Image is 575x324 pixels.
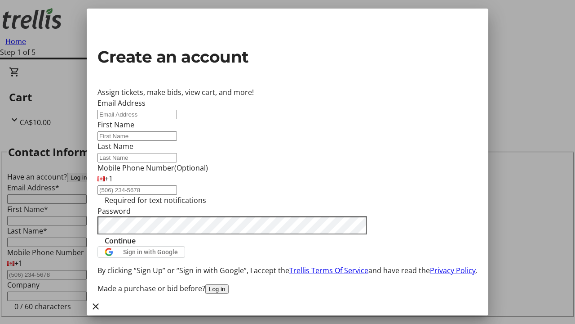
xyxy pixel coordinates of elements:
span: Sign in with Google [123,248,178,256]
label: Last Name [97,141,133,151]
input: Last Name [97,153,177,162]
input: (506) 234-5678 [97,185,177,195]
div: Assign tickets, make bids, view cart, and more! [97,87,478,98]
a: Trellis Terms Of Service [289,265,368,275]
input: Email Address [97,110,177,119]
button: Log in [205,284,229,294]
button: Sign in with Google [97,246,185,258]
input: First Name [97,131,177,141]
h2: Create an account [97,45,478,69]
label: Mobile Phone Number (Optional) [97,163,208,173]
label: Email Address [97,98,146,108]
div: Made a purchase or bid before? [97,283,478,294]
button: Close [87,297,105,315]
p: By clicking “Sign Up” or “Sign in with Google”, I accept the and have read the . [97,265,478,276]
label: First Name [97,120,134,130]
a: Privacy Policy [430,265,476,275]
tr-hint: Required for text notifications [105,195,206,206]
label: Password [97,206,131,216]
span: Continue [105,235,136,246]
button: Continue [97,235,143,246]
